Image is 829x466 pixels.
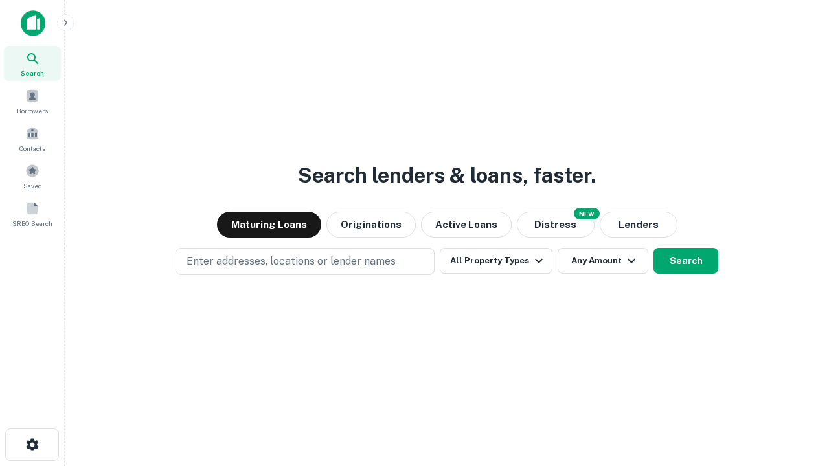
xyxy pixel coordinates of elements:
[19,143,45,153] span: Contacts
[4,46,61,81] a: Search
[421,212,512,238] button: Active Loans
[21,10,45,36] img: capitalize-icon.png
[176,248,435,275] button: Enter addresses, locations or lender names
[653,248,718,274] button: Search
[4,121,61,156] a: Contacts
[326,212,416,238] button: Originations
[23,181,42,191] span: Saved
[4,159,61,194] a: Saved
[4,196,61,231] a: SREO Search
[17,105,48,116] span: Borrowers
[12,218,52,228] span: SREO Search
[440,248,552,274] button: All Property Types
[600,212,677,238] button: Lenders
[298,160,596,191] h3: Search lenders & loans, faster.
[574,208,600,219] div: NEW
[4,83,61,118] a: Borrowers
[187,254,396,269] p: Enter addresses, locations or lender names
[558,248,648,274] button: Any Amount
[217,212,321,238] button: Maturing Loans
[764,362,829,425] iframe: Chat Widget
[517,212,595,238] button: Search distressed loans with lien and other non-mortgage details.
[21,68,44,78] span: Search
